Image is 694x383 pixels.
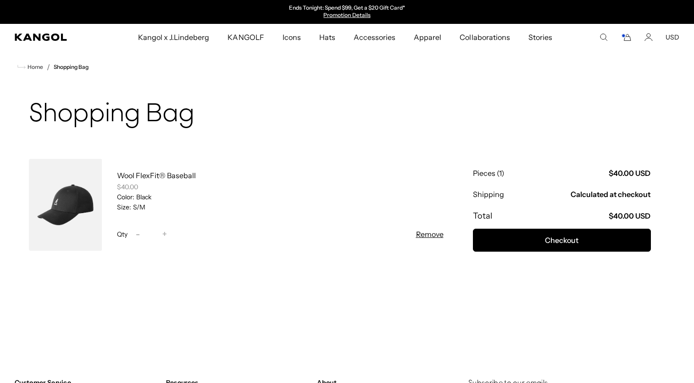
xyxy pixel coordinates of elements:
[138,24,210,51] span: Kangol x J.Lindeberg
[134,193,151,201] dd: Black
[117,193,134,201] dt: Color:
[117,171,196,180] a: Wool FlexFit® Baseball
[609,211,650,221] p: $40.00 USD
[29,100,666,130] h1: Shopping Bag
[117,230,128,238] span: Qty
[666,33,679,41] button: USD
[621,33,632,41] button: Cart
[17,63,43,71] a: Home
[354,24,395,51] span: Accessories
[26,64,43,70] span: Home
[609,168,650,178] p: $40.00 USD
[528,24,552,51] span: Stories
[473,270,651,295] iframe: PayPal-paypal
[145,229,158,240] input: Quantity for Wool FlexFit® Baseball
[450,24,519,51] a: Collaborations
[162,228,167,241] span: +
[344,24,405,51] a: Accessories
[473,189,504,199] p: Shipping
[136,228,140,241] span: -
[228,24,264,51] span: KANGOLF
[117,203,131,211] dt: Size:
[131,203,145,211] dd: S/M
[289,5,405,12] p: Ends Tonight: Spend $99, Get a $20 Gift Card*
[131,229,145,240] button: -
[158,229,172,240] button: +
[319,24,335,51] span: Hats
[117,183,444,191] div: $40.00
[310,24,344,51] a: Hats
[571,189,651,199] p: Calculated at checkout
[218,24,273,51] a: KANGOLF
[473,229,651,252] button: Checkout
[43,62,50,73] li: /
[54,64,89,70] a: Shopping Bag
[600,33,608,41] summary: Search here
[405,24,450,51] a: Apparel
[416,229,444,240] button: Remove Wool FlexFit® Baseball - Black / S/M
[473,168,504,178] p: Pieces (1)
[473,210,492,221] p: Total
[323,11,370,18] a: Promotion Details
[460,24,510,51] span: Collaborations
[519,24,561,51] a: Stories
[253,5,442,19] slideshow-component: Announcement bar
[273,24,310,51] a: Icons
[414,24,441,51] span: Apparel
[253,5,442,19] div: Announcement
[129,24,219,51] a: Kangol x J.Lindeberg
[15,34,91,41] a: Kangol
[644,33,653,41] a: Account
[253,5,442,19] div: 1 of 2
[283,24,301,51] span: Icons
